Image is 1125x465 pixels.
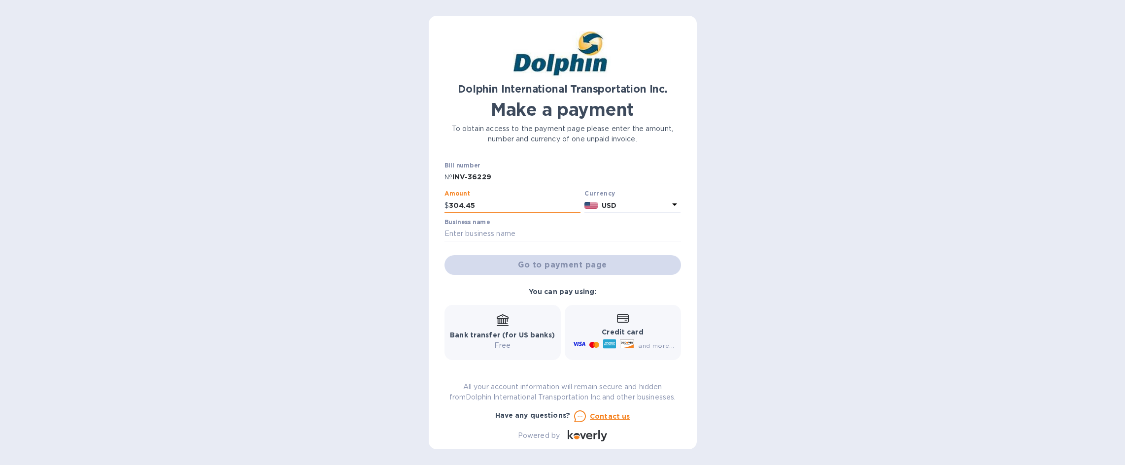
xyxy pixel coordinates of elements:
b: USD [602,201,616,209]
p: № [444,172,452,182]
input: Enter business name [444,227,681,241]
p: To obtain access to the payment page please enter the amount, number and currency of one unpaid i... [444,124,681,144]
b: Dolphin International Transportation Inc. [458,83,667,95]
h1: Make a payment [444,99,681,120]
b: Credit card [602,328,643,336]
label: Business name [444,220,490,226]
label: Bill number [444,163,480,168]
input: 0.00 [449,198,581,213]
input: Enter bill number [452,170,681,185]
b: Have any questions? [495,411,571,419]
p: Powered by [518,431,560,441]
label: Amount [444,191,470,197]
p: All your account information will remain secure and hidden from Dolphin International Transportat... [444,382,681,402]
img: USD [584,202,598,209]
u: Contact us [590,412,630,420]
b: Bank transfer (for US banks) [450,331,555,339]
p: $ [444,200,449,211]
span: and more... [638,342,674,349]
b: Currency [584,190,615,197]
b: You can pay using: [529,288,596,296]
p: Free [450,340,555,351]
